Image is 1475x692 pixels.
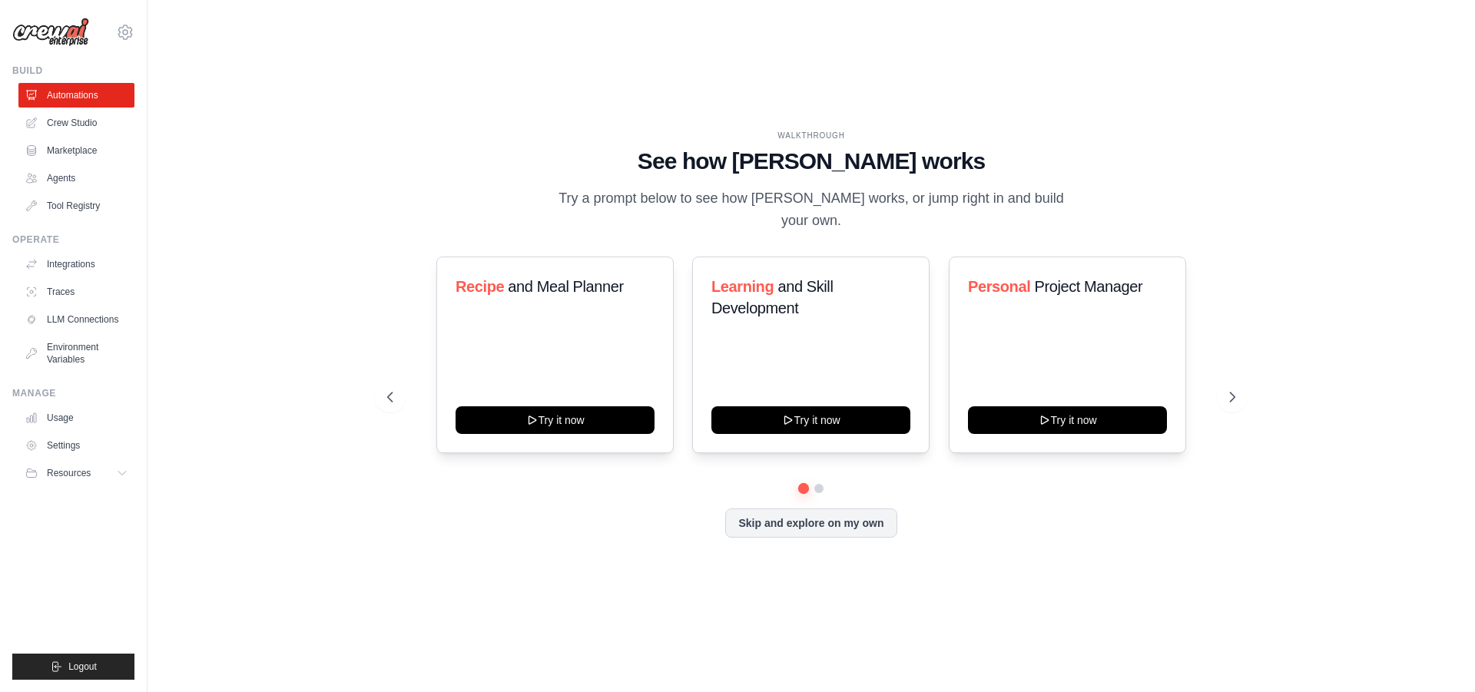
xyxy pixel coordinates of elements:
[47,467,91,479] span: Resources
[12,654,134,680] button: Logout
[456,278,504,295] span: Recipe
[18,335,134,372] a: Environment Variables
[18,111,134,135] a: Crew Studio
[387,130,1235,141] div: WALKTHROUGH
[387,147,1235,175] h1: See how [PERSON_NAME] works
[12,233,134,246] div: Operate
[1034,278,1142,295] span: Project Manager
[18,138,134,163] a: Marketplace
[18,280,134,304] a: Traces
[68,661,97,673] span: Logout
[18,461,134,485] button: Resources
[968,406,1167,434] button: Try it now
[1398,618,1475,692] iframe: Chat Widget
[18,166,134,190] a: Agents
[12,18,89,47] img: Logo
[711,278,774,295] span: Learning
[18,406,134,430] a: Usage
[12,387,134,399] div: Manage
[18,252,134,276] a: Integrations
[12,65,134,77] div: Build
[725,508,897,538] button: Skip and explore on my own
[553,187,1069,233] p: Try a prompt below to see how [PERSON_NAME] works, or jump right in and build your own.
[18,83,134,108] a: Automations
[508,278,623,295] span: and Meal Planner
[711,406,910,434] button: Try it now
[456,406,655,434] button: Try it now
[18,433,134,458] a: Settings
[18,194,134,218] a: Tool Registry
[18,307,134,332] a: LLM Connections
[968,278,1030,295] span: Personal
